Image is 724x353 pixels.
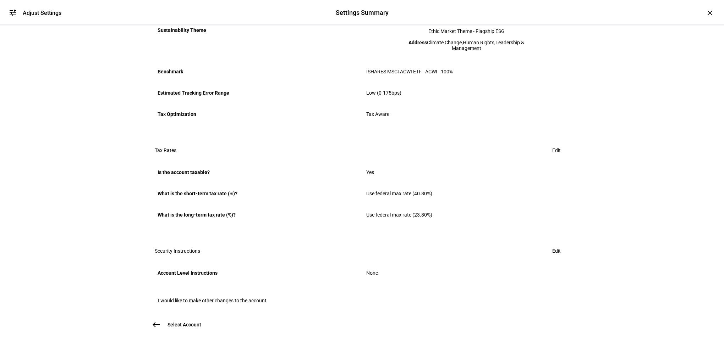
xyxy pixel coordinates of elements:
div: Ethic Market Theme - Flagship ESG [366,28,566,34]
div: Adjust Settings [23,10,61,16]
span: I would like to make other changes to the account [158,298,267,303]
div: Benchmark [158,66,358,77]
span: Human Rights , [463,40,495,45]
mat-icon: tune [9,9,17,17]
div: Is the account taxable? [158,167,358,178]
span: Low (0-175bps) [366,90,401,96]
div: Account Level Instructions [158,267,358,279]
span: Edit [552,244,561,258]
button: Edit [544,143,569,157]
div: × [704,7,715,18]
mat-icon: west [152,320,160,329]
b: Address [408,40,427,45]
div: Estimated Tracking Error Range [158,87,358,99]
div: Settings Summary [336,8,389,17]
td: ACWI [425,68,441,75]
span: Yes [366,169,374,175]
button: Select Account [149,318,210,332]
h3: Security Instructions [155,248,200,254]
div: Tax Optimization [158,108,358,120]
h3: Tax Rates [155,147,176,153]
div: What is the long-term tax rate (%)? [158,209,358,220]
span: Use federal max rate (40.80%) [366,191,432,196]
span: Tax Aware [366,111,389,117]
span: None [366,270,378,276]
div: What is the short-term tax rate (%)? [158,188,358,199]
button: Edit [544,244,569,258]
span: Edit [552,143,561,157]
span: Leadership & Management [452,40,525,51]
span: Climate Change , [427,40,463,45]
td: ISHARES MSCI ACWI ETF [366,68,425,75]
div: Sustainability Theme [158,24,358,36]
span: Use federal max rate (23.80%) [366,212,432,218]
td: 100% [441,68,453,75]
span: Select Account [168,321,201,328]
